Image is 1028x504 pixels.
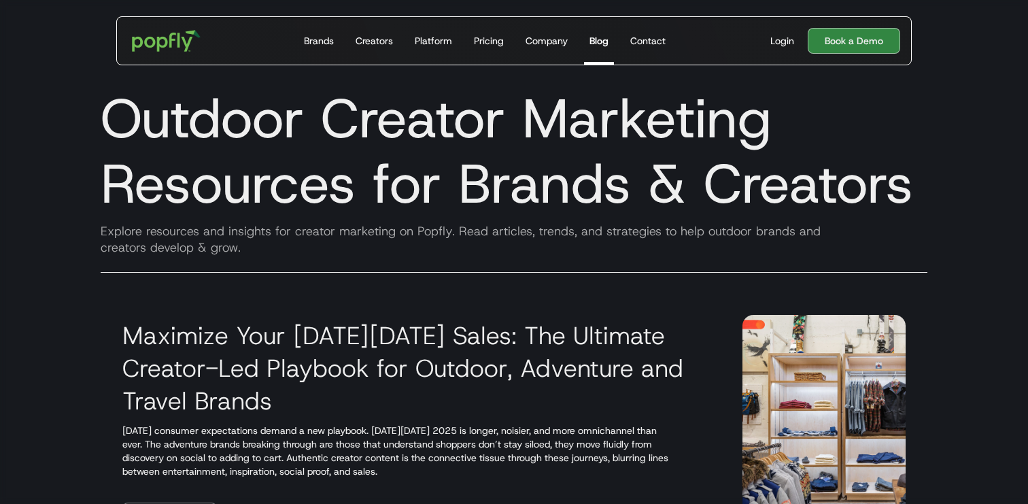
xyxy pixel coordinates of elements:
[122,424,710,478] p: [DATE] consumer expectations demand a new playbook. [DATE][DATE] 2025 is longer, noisier, and mor...
[630,34,666,48] div: Contact
[584,17,614,65] a: Blog
[808,28,900,54] a: Book a Demo
[409,17,458,65] a: Platform
[304,34,334,48] div: Brands
[90,86,938,216] h1: Outdoor Creator Marketing Resources for Brands & Creators
[356,34,393,48] div: Creators
[468,17,509,65] a: Pricing
[520,17,573,65] a: Company
[122,319,710,417] h3: Maximize Your [DATE][DATE] Sales: The Ultimate Creator-Led Playbook for Outdoor, Adventure and Tr...
[526,34,568,48] div: Company
[625,17,671,65] a: Contact
[474,34,504,48] div: Pricing
[90,223,938,256] div: Explore resources and insights for creator marketing on Popfly. Read articles, trends, and strate...
[122,20,210,61] a: home
[350,17,398,65] a: Creators
[765,34,800,48] a: Login
[415,34,452,48] div: Platform
[298,17,339,65] a: Brands
[589,34,609,48] div: Blog
[770,34,794,48] div: Login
